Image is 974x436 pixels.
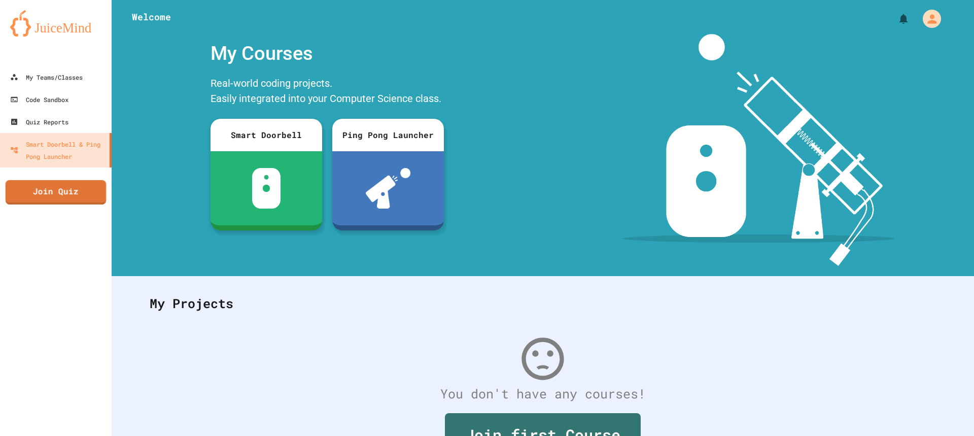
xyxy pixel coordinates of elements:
[140,384,946,404] div: You don't have any courses!
[6,180,106,205] a: Join Quiz
[211,119,322,151] div: Smart Doorbell
[332,119,444,151] div: Ping Pong Launcher
[10,10,101,37] img: logo-orange.svg
[879,10,912,27] div: My Notifications
[10,116,68,128] div: Quiz Reports
[205,34,449,73] div: My Courses
[252,168,281,209] img: sdb-white.svg
[10,93,68,106] div: Code Sandbox
[10,138,106,162] div: Smart Doorbell & Ping Pong Launcher
[140,284,946,323] div: My Projects
[622,34,894,266] img: banner-image-my-projects.png
[912,7,944,30] div: My Account
[10,71,83,83] div: My Teams/Classes
[205,73,449,111] div: Real-world coding projects. Easily integrated into your Computer Science class.
[366,168,411,209] img: ppl-with-ball.png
